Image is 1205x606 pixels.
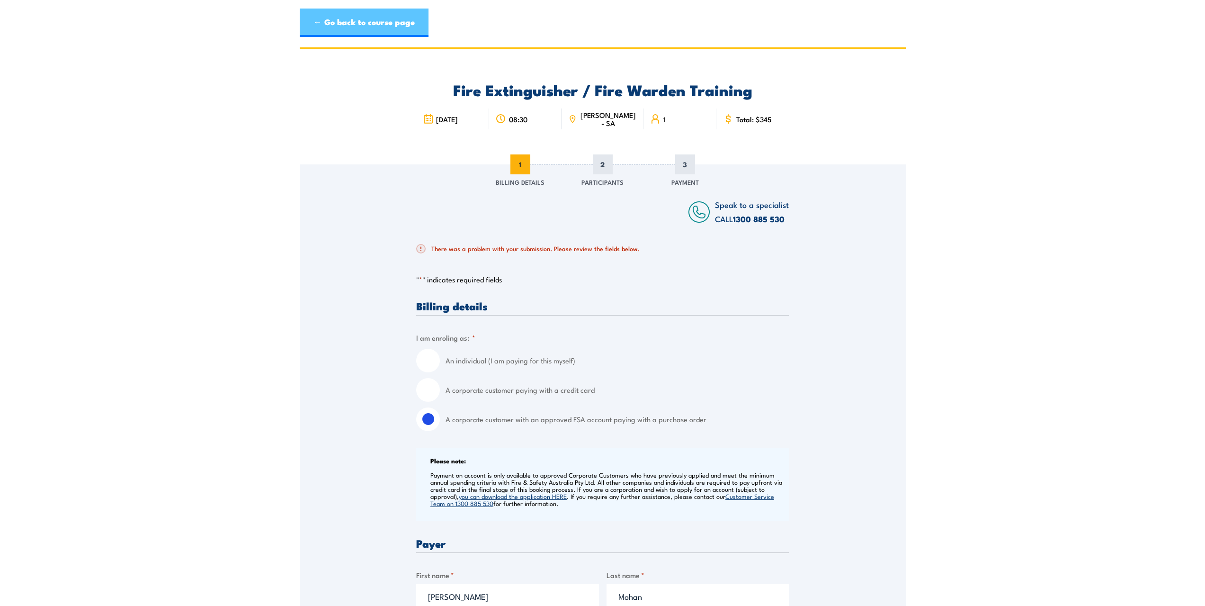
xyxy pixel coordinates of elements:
[430,492,774,507] a: Customer Service Team on 1300 885 530
[416,538,789,549] h3: Payer
[593,154,613,174] span: 2
[430,456,466,465] b: Please note:
[736,115,772,123] span: Total: $345
[510,154,530,174] span: 1
[416,275,789,284] p: " " indicates required fields
[675,154,695,174] span: 3
[581,177,624,187] span: Participants
[416,332,475,343] legend: I am enroling as:
[416,300,789,311] h3: Billing details
[446,349,789,372] label: An individual (I am paying for this myself)
[663,115,666,123] span: 1
[416,83,789,96] h2: Fire Extinguisher / Fire Warden Training
[436,115,458,123] span: [DATE]
[446,378,789,402] label: A corporate customer paying with a credit card
[671,177,699,187] span: Payment
[715,199,789,225] span: Speak to a specialist CALL
[416,570,599,580] label: First name
[509,115,527,123] span: 08:30
[733,213,785,225] a: 1300 885 530
[300,9,428,37] a: ← Go back to course page
[580,111,637,127] span: [PERSON_NAME] - SA
[446,407,789,431] label: A corporate customer with an approved FSA account paying with a purchase order
[607,570,789,580] label: Last name
[416,244,781,253] h2: There was a problem with your submission. Please review the fields below.
[496,177,544,187] span: Billing Details
[459,492,567,500] a: you can download the application HERE
[430,471,786,507] p: Payment on account is only available to approved Corporate Customers who have previously applied ...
